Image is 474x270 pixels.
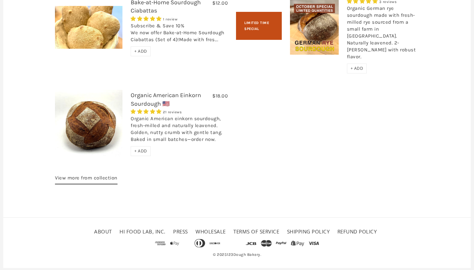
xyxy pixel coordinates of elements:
a: Wholesale [196,228,226,235]
a: Organic American Einkorn Sourdough 🇺🇸 [131,92,201,107]
span: $18.00 [212,93,228,99]
span: + ADD [351,66,363,71]
span: 1 review [163,17,177,21]
a: Refund policy [337,228,377,235]
span: 4.95 stars [131,109,163,115]
a: About [94,228,112,235]
a: 123Dough Bakery [227,252,260,257]
ul: Secondary [92,226,382,237]
a: Terms of service [233,228,279,235]
img: Organic American Einkorn Sourdough 🇺🇸 [55,90,122,157]
div: + ADD [347,64,367,73]
img: Bake-at-Home Sourdough Ciabattas [55,6,122,49]
a: Press [173,228,188,235]
span: + ADD [134,48,147,54]
div: + ADD [131,146,151,156]
div: Limited Time Special [236,12,282,40]
a: HI FOOD LAB, INC. [119,228,166,235]
div: + ADD [131,46,151,56]
div: Subscribe & Save 10% We now offer Bake-at-Home Sourdough Ciabattas (Set of 4)!Made with fres... [131,22,228,46]
a: Shipping Policy [287,228,330,235]
span: + ADD [134,148,147,154]
span: 5.00 stars [131,16,163,22]
div: Organic American einkorn sourdough, fresh-milled and naturally leavened. Golden, nutty crumb with... [131,115,228,146]
span: 21 reviews [163,110,182,114]
div: Organic German rye sourdough made with fresh-milled rye sourced from a small farm in [GEOGRAPHIC_... [347,5,417,64]
a: View more from collection [55,174,118,184]
span: © 2025 . [211,249,263,260]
